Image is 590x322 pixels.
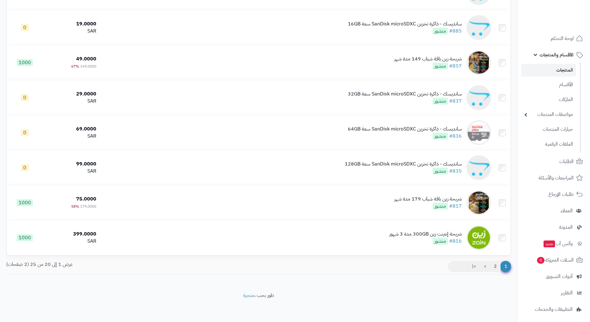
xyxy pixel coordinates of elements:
a: التقارير [521,285,586,300]
span: 0 [21,164,28,171]
span: 149.0000 [80,64,96,69]
span: منشور [433,168,448,174]
a: #837 [449,97,462,105]
span: 0 [21,129,28,136]
a: 2 [490,261,500,272]
span: التطبيقات والخدمات [535,305,573,314]
span: منشور [433,203,448,210]
span: 1000 [17,199,33,206]
span: المراجعات والأسئلة [539,174,574,182]
a: أدوات التسويق [521,269,586,284]
a: #885 [449,27,462,35]
img: سانديسك - ذاكرة تخزين SanDisk microSDXC سعة 32GB [466,85,491,110]
div: شريحة إنترنت زين 300GB مدة 3 شهور [389,231,462,238]
span: السلات المتروكة [536,256,574,264]
a: التطبيقات والخدمات [521,302,586,317]
img: شريحة زين باقة شباب 149 مدة شهر [466,50,491,75]
span: وآتس آب [543,239,573,248]
div: شريحة زين باقة شباب 149 مدة شهر [394,55,462,63]
a: متجرة [243,292,254,299]
a: #816 [449,237,462,245]
div: SAR [46,168,96,175]
div: SAR [46,238,96,245]
span: 1000 [17,59,33,66]
span: منشور [433,63,448,69]
span: طلبات الإرجاع [548,190,574,199]
div: 399.0000 [46,231,96,238]
span: منشور [433,133,448,139]
a: > [480,261,490,272]
span: أدوات التسويق [546,272,573,281]
img: سانديسك - ذاكرة تخزين SanDisk microSDXC سعة 64GB [466,120,491,145]
a: الملفات الرقمية [521,138,576,151]
span: 1000 [17,234,33,241]
span: العملاء [561,206,573,215]
div: SAR [46,133,96,140]
span: التقارير [561,289,573,297]
a: #857 [449,62,462,70]
span: 58% [71,204,79,209]
img: سانديسك - ذاكرة تخزين SanDisk microSDXC سعة 128GB [466,155,491,180]
img: سانديسك - ذاكرة تخزين SanDisk microSDXC سعة 16GB [466,15,491,40]
span: 179.0000 [80,204,96,209]
a: >| [468,261,480,272]
a: المراجعات والأسئلة [521,170,586,185]
a: لوحة التحكم [521,31,586,46]
span: لوحة التحكم [551,34,574,43]
div: 69.0000 [46,126,96,133]
span: جديد [544,240,555,247]
div: 19.0000 [46,20,96,28]
div: عرض 1 إلى 20 من 25 (2 صفحات) [2,261,259,268]
span: منشور [433,28,448,34]
a: #817 [449,202,462,210]
a: الطلبات [521,154,586,169]
a: الماركات [521,93,576,106]
span: المدونة [559,223,573,232]
a: طلبات الإرجاع [521,187,586,202]
img: شريحة زين باقة شباب 179 مدة شهر [466,190,491,215]
a: العملاء [521,203,586,218]
div: سانديسك - ذاكرة تخزين SanDisk microSDXC سعة 16GB [348,20,462,28]
a: #835 [449,167,462,175]
div: سانديسك - ذاكرة تخزين SanDisk microSDXC سعة 128GB [345,161,462,168]
span: 0 [21,24,28,31]
span: 75.0000 [76,195,96,203]
div: سانديسك - ذاكرة تخزين SanDisk microSDXC سعة 32GB [348,90,462,98]
a: المنتجات [521,64,576,77]
a: #836 [449,132,462,140]
div: 29.0000 [46,90,96,98]
a: السلات المتروكة0 [521,253,586,267]
a: المدونة [521,220,586,235]
span: الطلبات [559,157,574,166]
span: منشور [433,238,448,245]
a: وآتس آبجديد [521,236,586,251]
div: سانديسك - ذاكرة تخزين SanDisk microSDXC سعة 64GB [348,126,462,133]
div: 99.0000 [46,161,96,168]
div: SAR [46,98,96,105]
span: 0 [21,94,28,101]
span: 1 [500,261,511,272]
span: 0 [537,257,544,264]
span: 67% [71,64,79,69]
span: 49.0000 [76,55,96,63]
img: شريحة إنترنت زين 300GB مدة 3 شهور [466,225,491,250]
a: خيارات المنتجات [521,123,576,136]
div: SAR [46,28,96,35]
span: الأقسام والمنتجات [540,51,574,59]
span: منشور [433,98,448,104]
div: شريحة زين باقة شباب 179 مدة شهر [394,196,462,203]
a: مواصفات المنتجات [521,108,576,121]
a: الأقسام [521,78,576,91]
